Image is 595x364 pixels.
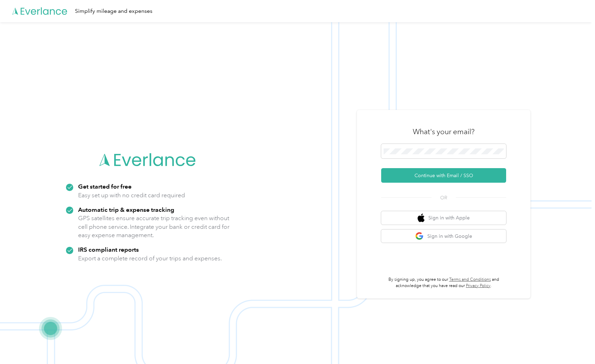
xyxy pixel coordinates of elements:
a: Privacy Policy [466,283,491,288]
strong: IRS compliant reports [78,246,139,253]
a: Terms and Conditions [449,277,491,282]
strong: Get started for free [78,183,132,190]
img: google logo [415,232,424,241]
strong: Automatic trip & expense tracking [78,206,174,213]
button: google logoSign in with Google [381,229,506,243]
p: By signing up, you agree to our and acknowledge that you have read our . [381,277,506,289]
button: apple logoSign in with Apple [381,211,506,225]
p: Export a complete record of your trips and expenses. [78,254,222,263]
span: OR [431,194,456,201]
div: Simplify mileage and expenses [75,7,152,16]
p: GPS satellites ensure accurate trip tracking even without cell phone service. Integrate your bank... [78,214,230,240]
img: apple logo [418,214,425,222]
p: Easy set up with no credit card required [78,191,185,200]
h3: What's your email? [413,127,475,137]
button: Continue with Email / SSO [381,168,506,183]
